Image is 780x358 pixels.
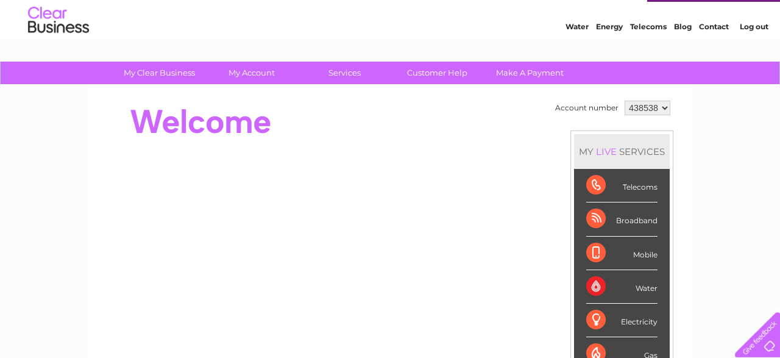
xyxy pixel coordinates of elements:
[699,52,729,61] a: Contact
[586,169,658,202] div: Telecoms
[27,32,90,69] img: logo.png
[552,98,622,118] td: Account number
[586,304,658,337] div: Electricity
[740,52,768,61] a: Log out
[387,62,487,84] a: Customer Help
[674,52,692,61] a: Blog
[574,134,670,169] div: MY SERVICES
[202,62,302,84] a: My Account
[596,52,623,61] a: Energy
[480,62,580,84] a: Make A Payment
[594,146,619,157] div: LIVE
[294,62,395,84] a: Services
[586,237,658,270] div: Mobile
[565,52,589,61] a: Water
[586,202,658,236] div: Broadband
[109,62,210,84] a: My Clear Business
[103,7,679,59] div: Clear Business is a trading name of Verastar Limited (registered in [GEOGRAPHIC_DATA] No. 3667643...
[630,52,667,61] a: Telecoms
[586,270,658,304] div: Water
[550,6,634,21] a: 0333 014 3131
